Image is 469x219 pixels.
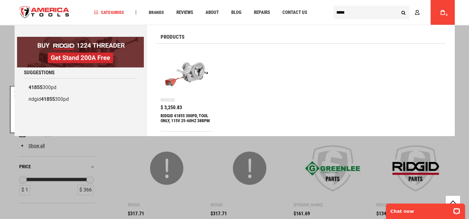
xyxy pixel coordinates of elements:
span: Blog [231,10,241,15]
a: Repairs [251,8,272,17]
div: Ridgid [161,98,175,102]
a: Categories [91,8,126,17]
a: Contact Us [279,8,310,17]
a: store logo [15,1,75,24]
b: 41855 [29,84,42,90]
span: Brands [148,10,164,15]
b: 41855 [41,96,55,102]
span: Suggestions [24,70,55,75]
img: RIDGID 41855 300PD, TOOL ONLY, 115V 25-60HZ 38RPM [164,51,210,97]
span: Contact Us [282,10,307,15]
span: Repairs [254,10,270,15]
span: $ 3,250.83 [161,105,182,110]
span: Categories [94,10,124,15]
button: Search [398,6,409,18]
a: RIDGID 41855 300PD, TOOL ONLY, 115V 25-60HZ 38RPM Ridgid $ 3,250.83 RIDGID 41855 300PD, TOOL ONLY... [161,48,213,131]
img: America Tools [15,1,75,24]
a: ridgid41855300pd [24,93,137,105]
img: BOGO: Buy RIDGID® 1224 Threader, Get Stand 200A Free! [17,37,144,67]
span: About [205,10,219,15]
div: RIDGID 41855 300PD, TOOL ONLY, 115V 25-60HZ 38RPM [161,113,213,128]
span: 0 [446,13,448,17]
a: Reviews [173,8,196,17]
iframe: LiveChat chat widget [382,200,469,219]
a: Blog [228,8,244,17]
a: 41855300pd [24,82,137,93]
span: Reviews [176,10,193,15]
span: Products [161,34,184,40]
a: Brands [146,8,166,17]
a: About [202,8,221,17]
a: BOGO: Buy RIDGID® 1224 Threader, Get Stand 200A Free! [17,37,144,41]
